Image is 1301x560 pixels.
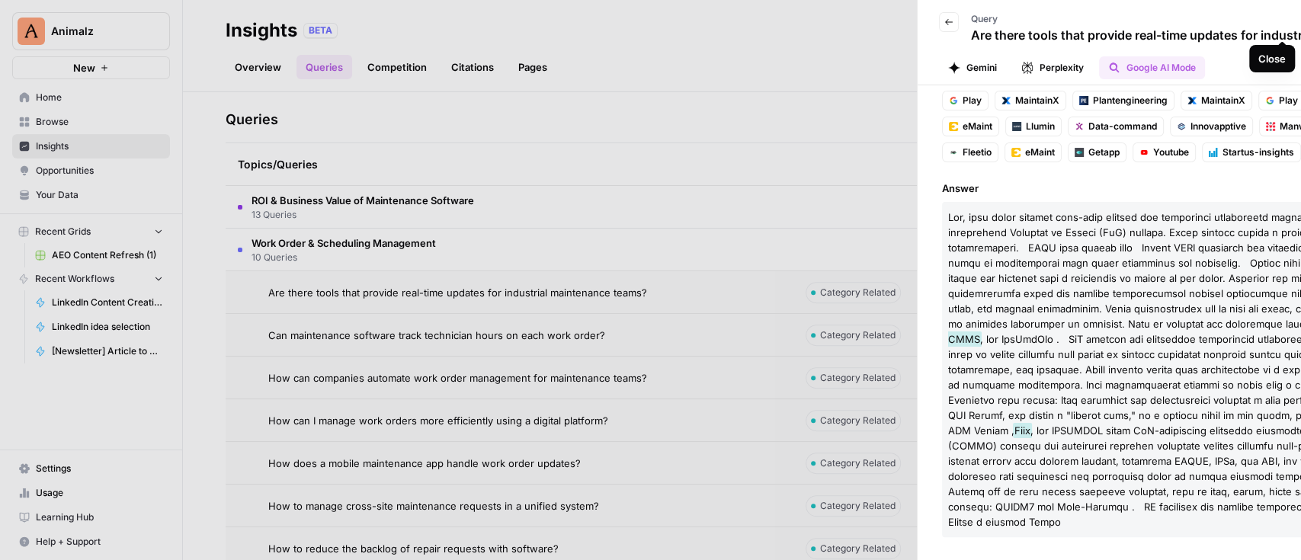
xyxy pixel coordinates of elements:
img: b42cugkv18w31t9rgj6r9ypu3f0l [949,96,958,105]
span: New [73,60,95,75]
a: Browse [12,110,170,134]
button: Workspace: Animalz [12,12,170,50]
span: Are there tools that provide real-time updates for industrial maintenance teams? [268,285,647,300]
a: Getapp [1068,142,1126,162]
span: Help + Support [36,535,163,549]
a: Llumin [1005,117,1062,136]
img: ns54suhl9zb2pcd83hctbmorpnjy [1266,122,1275,131]
a: Data-command [1068,117,1164,136]
a: Opportunities [12,158,170,183]
a: MaintainX [995,91,1066,110]
span: Opportunities [36,164,163,178]
img: fvway7fnys9uyq3nrsp43g6qe7rd [1001,96,1011,105]
a: Play [942,91,989,110]
a: Youtube [1133,142,1196,162]
div: BETA [303,23,338,38]
span: Category Related [820,499,896,513]
span: ROI & Business Value of Maintenance Software [252,193,474,208]
span: MaintainX [1015,94,1059,107]
img: vp90dy29337938vekp01ueniiakj [949,122,958,131]
a: Startus-insights [1202,142,1301,162]
a: LinkedIn Content Creation [28,290,170,315]
button: Perplexity [1012,56,1093,79]
a: Competition [358,55,436,79]
img: j6irg6q3t9t5oka50m038mxwxpif [1177,122,1186,131]
a: AEO Content Refresh (1) [28,243,170,267]
span: eMaint [1025,146,1055,159]
span: eMaint [963,120,992,133]
a: Learning Hub [12,505,170,530]
button: Recent Workflows [12,267,170,290]
img: Animalz Logo [18,18,45,45]
button: Recent Grids [12,220,170,243]
span: 10 Queries [252,251,436,264]
span: Recent Grids [35,225,91,238]
span: Category Related [820,456,896,470]
a: Settings [12,456,170,481]
span: Browse [36,115,163,129]
a: Innovapptive [1170,117,1253,136]
span: Fleetio [963,146,992,159]
span: Insights [36,139,163,153]
img: b42cugkv18w31t9rgj6r9ypu3f0l [1265,96,1274,105]
span: How to reduce the backlog of repair requests with software? [268,541,559,556]
h3: Queries [226,109,278,130]
div: Topics/Queries [238,143,781,185]
span: Your Data [36,188,163,202]
a: eMaint [942,117,999,136]
span: Home [36,91,163,104]
span: AEO Content Refresh (1) [52,248,163,262]
a: LinkedIn idea selection [28,315,170,339]
span: LinkedIn idea selection [52,320,163,334]
a: eMaint [1005,142,1062,162]
img: mtcugko44okn2m5wz99nfy8mj289 [1075,148,1084,157]
span: Fiix [1013,423,1032,438]
a: Queries [296,55,352,79]
img: 0zkdcw4f2if10gixueqlxn0ffrb2 [1139,148,1149,157]
span: 13 Queries [252,208,474,222]
span: Category Related [820,328,896,342]
span: How does a mobile maintenance app handle work order updates? [268,456,581,471]
span: Recent Workflows [35,272,114,286]
span: Innovapptive [1190,120,1246,133]
span: Usage [36,486,163,500]
a: Insights [12,134,170,158]
button: Google AI Mode [1099,56,1205,79]
span: Settings [36,462,163,475]
span: Category Related [820,371,896,385]
a: MaintainX [1181,91,1252,110]
a: Usage [12,481,170,505]
img: fvway7fnys9uyq3nrsp43g6qe7rd [1187,96,1197,105]
a: Plantengineering [1072,91,1174,110]
span: LinkedIn Content Creation [52,296,163,309]
img: 2p6zixwbyqtbyvyi4dgkxabgqv2r [1075,122,1084,131]
a: [Newsletter] Article to Newsletter ([PERSON_NAME]) [28,339,170,363]
a: Your Data [12,183,170,207]
span: Youtube [1153,146,1189,159]
span: Play [1279,94,1298,107]
img: 9zo3v5ay0np555p6rse296xx7p7o [1209,148,1218,157]
span: Work Order & Scheduling Management [252,235,436,251]
span: Category Related [820,286,896,299]
a: Citations [442,55,503,79]
span: Can maintenance software track technician hours on each work order? [268,328,605,343]
a: Home [12,85,170,110]
img: audwpe6whol6b9s9rkxikbpw5ha6 [1079,96,1088,105]
span: Category Related [820,542,896,555]
span: How can companies automate work order management for maintenance teams? [268,370,647,386]
span: Llumin [1026,120,1055,133]
span: [Newsletter] Article to Newsletter ([PERSON_NAME]) [52,344,163,358]
span: Data-command [1088,120,1157,133]
button: Gemini [939,56,1006,79]
img: vp90dy29337938vekp01ueniiakj [1011,148,1021,157]
button: Help + Support [12,530,170,554]
span: Plantengineering [1093,94,1168,107]
a: Overview [226,55,290,79]
img: nhlo11flya5y137oajtcte3ibrtd [949,148,958,157]
span: How to manage cross-site maintenance requests in a unified system? [268,498,599,514]
span: Startus-insights [1222,146,1294,159]
span: Animalz [51,24,143,39]
div: Insights [226,18,297,43]
span: How can I manage work orders more efficiently using a digital platform? [268,413,608,428]
a: Pages [509,55,556,79]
